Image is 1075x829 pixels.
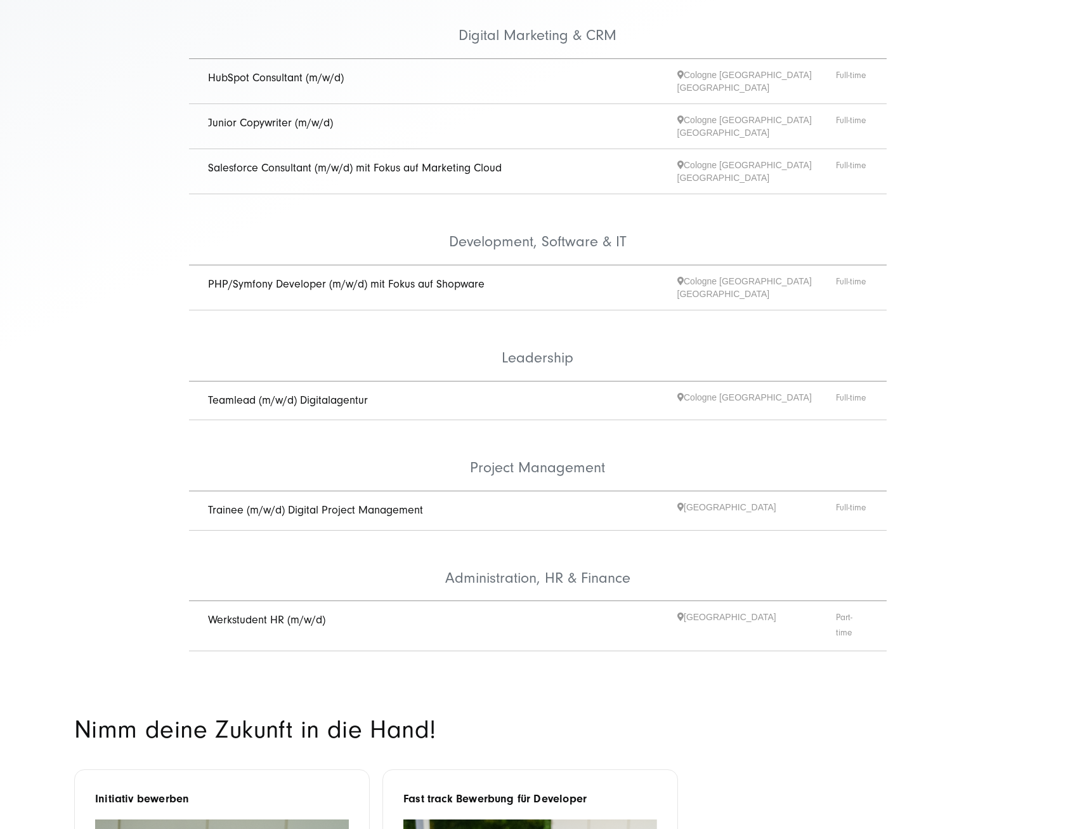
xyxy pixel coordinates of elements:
[74,718,524,742] h2: Nimm deine Zukunft in die Hand!
[208,394,368,407] a: Teamlead (m/w/d) Digitalagentur
[208,71,344,84] a: HubSpot Consultant (m/w/d)
[677,275,836,300] span: Cologne [GEOGRAPHIC_DATA] [GEOGRAPHIC_DATA]
[677,159,836,184] span: Cologne [GEOGRAPHIC_DATA] [GEOGRAPHIC_DATA]
[189,531,887,602] li: Administration, HR & Finance
[189,194,887,265] li: Development, Software & IT
[677,501,836,521] span: [GEOGRAPHIC_DATA]
[836,611,868,641] span: Part-time
[189,310,887,381] li: Leadership
[95,790,349,807] h6: Initiativ bewerben
[836,391,868,411] span: Full-time
[677,69,836,94] span: Cologne [GEOGRAPHIC_DATA] [GEOGRAPHIC_DATA]
[836,275,868,300] span: Full-time
[677,391,836,411] span: Cologne [GEOGRAPHIC_DATA]
[208,613,325,627] a: Werkstudent HR (m/w/d)
[836,69,868,94] span: Full-time
[836,501,868,521] span: Full-time
[836,159,868,184] span: Full-time
[208,503,423,517] a: Trainee (m/w/d) Digital Project Management
[677,114,836,139] span: Cologne [GEOGRAPHIC_DATA] [GEOGRAPHIC_DATA]
[836,114,868,139] span: Full-time
[189,420,887,491] li: Project Management
[677,611,836,641] span: [GEOGRAPHIC_DATA]
[208,116,333,129] a: Junior Copywriter (m/w/d)
[208,161,502,175] a: Salesforce Consultant (m/w/d) mit Fokus auf Marketing Cloud
[208,277,485,291] a: PHP/Symfony Developer (m/w/d) mit Fokus auf Shopware
[403,790,657,807] h6: Fast track Bewerbung für Developer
